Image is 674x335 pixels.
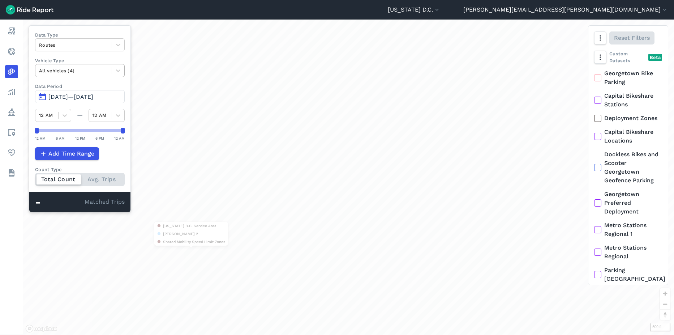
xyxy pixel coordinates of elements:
[5,85,18,98] a: Analyze
[614,34,650,42] span: Reset Filters
[5,146,18,159] a: Health
[48,93,93,100] span: [DATE]—[DATE]
[5,25,18,38] a: Report
[594,190,662,216] label: Georgetown Preferred Deployment
[594,114,662,123] label: Deployment Zones
[56,135,65,141] div: 6 AM
[5,166,18,179] a: Datasets
[29,192,130,212] div: Matched Trips
[648,54,662,61] div: Beta
[594,69,662,86] label: Georgetown Bike Parking
[35,90,125,103] button: [DATE]—[DATE]
[609,31,654,44] button: Reset Filters
[35,147,99,160] button: Add Time Range
[35,57,125,64] label: Vehicle Type
[95,135,104,141] div: 6 PM
[388,5,441,14] button: [US_STATE] D.C.
[594,92,662,109] label: Capital Bikeshare Stations
[594,266,662,283] label: Parking [GEOGRAPHIC_DATA]
[5,45,18,58] a: Realtime
[35,83,125,90] label: Data Period
[48,149,94,158] span: Add Time Range
[35,135,46,141] div: 12 AM
[35,31,125,38] label: Data Type
[594,150,662,185] label: Dockless Bikes and Scooter Georgetown Geofence Parking
[35,198,85,207] div: -
[594,243,662,261] label: Metro Stations Regional
[5,106,18,119] a: Policy
[5,126,18,139] a: Areas
[5,65,18,78] a: Heatmaps
[594,128,662,145] label: Capital Bikeshare Locations
[23,20,674,335] div: loading
[6,5,53,14] img: Ride Report
[75,135,85,141] div: 12 PM
[71,111,89,120] div: —
[594,50,662,64] div: Custom Datasets
[463,5,668,14] button: [PERSON_NAME][EMAIL_ADDRESS][PERSON_NAME][DOMAIN_NAME]
[114,135,125,141] div: 12 AM
[35,166,125,173] div: Count Type
[594,221,662,238] label: Metro Stations Regional 1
